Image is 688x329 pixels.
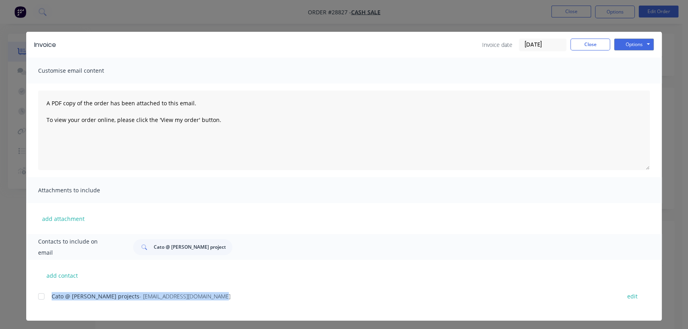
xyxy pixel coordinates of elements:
button: add attachment [38,213,89,224]
input: Search... [154,239,232,255]
span: - [EMAIL_ADDRESS][DOMAIN_NAME] [139,292,230,300]
span: Cato @ [PERSON_NAME] projects [52,292,139,300]
span: Customise email content [38,65,126,76]
span: Invoice date [482,41,512,49]
button: Options [614,39,654,50]
textarea: A PDF copy of the order has been attached to this email. To view your order online, please click ... [38,91,650,170]
button: add contact [38,269,86,281]
button: Close [570,39,610,50]
span: Contacts to include on email [38,236,113,258]
button: edit [622,291,642,302]
span: Attachments to include [38,185,126,196]
div: Invoice [34,40,56,50]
